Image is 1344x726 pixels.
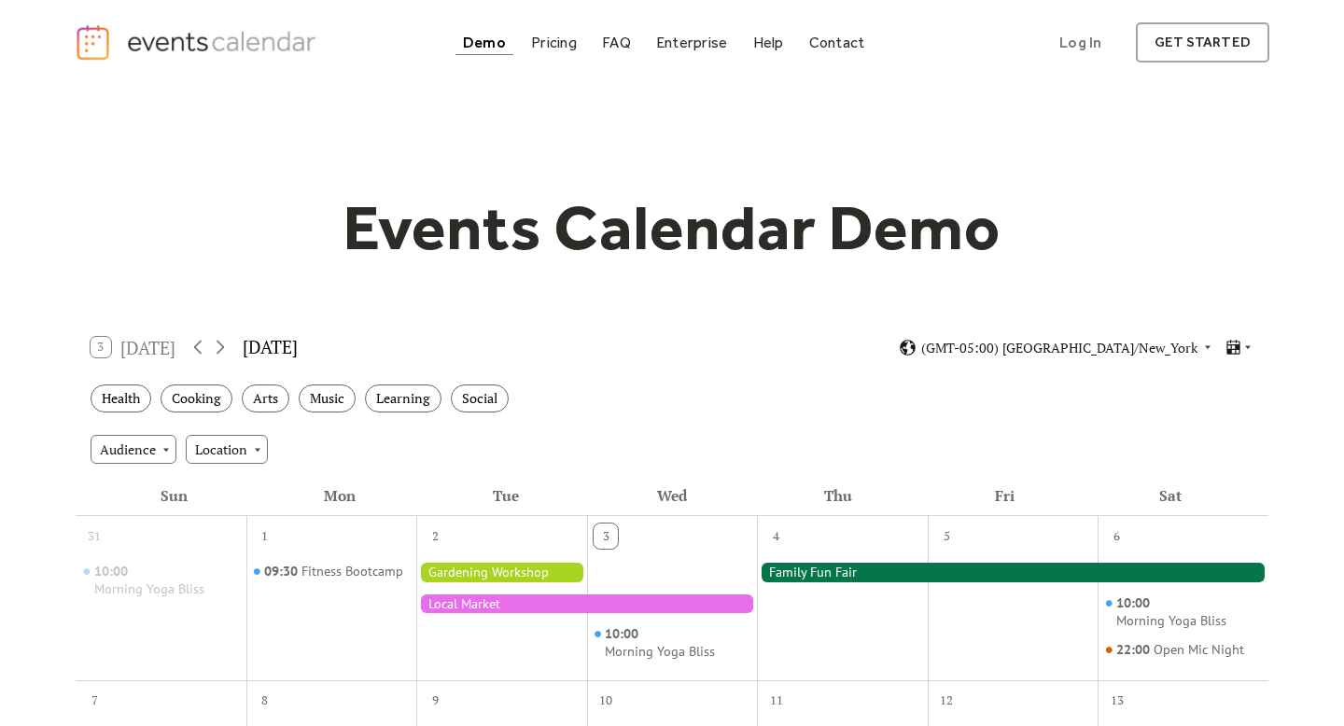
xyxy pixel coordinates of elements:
a: home [75,23,321,62]
a: Log In [1041,22,1120,63]
a: Pricing [524,30,584,55]
a: FAQ [595,30,638,55]
div: FAQ [602,37,631,48]
div: Demo [463,37,506,48]
a: Demo [455,30,513,55]
h1: Events Calendar Demo [314,189,1030,266]
a: Contact [802,30,873,55]
div: Pricing [531,37,577,48]
a: Help [746,30,791,55]
a: get started [1136,22,1269,63]
div: Contact [809,37,865,48]
div: Help [753,37,784,48]
div: Enterprise [656,37,727,48]
a: Enterprise [649,30,735,55]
